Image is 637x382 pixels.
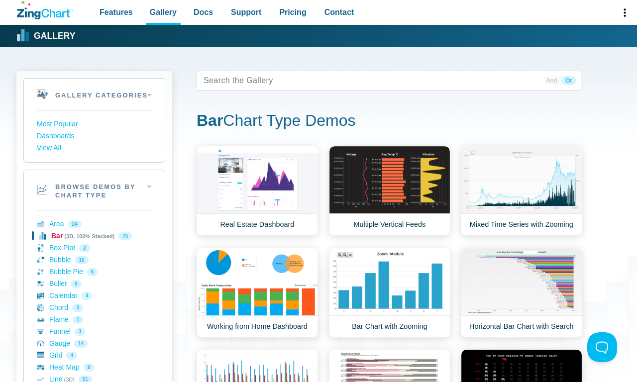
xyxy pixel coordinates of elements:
span: Gallery [150,5,177,19]
span: Contact [324,5,354,19]
a: Working from Home Dashboard [197,248,318,338]
span: Docs [194,5,213,19]
a: Mixed Time Series with Zooming [461,146,582,236]
a: Bar Chart with Zooming [329,248,450,338]
strong: Gallery [34,32,75,41]
iframe: Toggle Customer Support [587,332,617,362]
h2: Browse Demos By Chart Type [24,170,165,210]
strong: Bar [197,111,223,129]
h1: Chart Type Demos [197,110,581,133]
span: Pricing [279,5,306,19]
a: Most Popular [37,118,152,130]
a: Gallery [17,28,75,43]
span: Or [561,76,576,85]
a: Dashboards [37,130,152,142]
a: Multiple Vertical Feeds [329,146,450,236]
span: Support [231,5,261,19]
a: Horizontal Bar Chart with Search [461,248,582,338]
a: Real Estate Dashboard [197,146,318,236]
span: Features [100,5,133,19]
a: ZingChart Logo. Click to return to the homepage [17,1,73,19]
span: And [542,76,561,85]
h2: Gallery Categories [24,79,165,110]
a: View All [37,142,152,154]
